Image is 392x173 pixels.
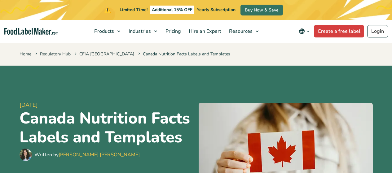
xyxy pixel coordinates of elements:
span: Pricing [164,28,182,35]
span: Resources [227,28,253,35]
span: Hire an Expert [187,28,222,35]
span: Canada Nutrition Facts Labels and Templates [137,51,230,57]
span: [DATE] [20,101,194,109]
button: Change language [294,25,314,37]
a: Resources [225,20,262,43]
span: Yearly Subscription [197,7,236,13]
span: Limited Time! [120,7,148,13]
a: Regulatory Hub [40,51,71,57]
a: Home [20,51,31,57]
a: [PERSON_NAME] [PERSON_NAME] [59,151,140,158]
a: Hire an Expert [185,20,224,43]
a: Products [90,20,123,43]
a: Food Label Maker homepage [4,28,58,35]
a: Buy Now & Save [240,5,283,15]
a: CFIA [GEOGRAPHIC_DATA] [79,51,134,57]
a: Login [367,25,388,37]
a: Industries [125,20,160,43]
h1: Canada Nutrition Facts Labels and Templates [20,109,194,147]
a: Create a free label [314,25,364,37]
img: Maria Abi Hanna - Food Label Maker [20,149,32,161]
span: Industries [127,28,152,35]
span: Products [92,28,115,35]
a: Pricing [162,20,183,43]
div: Written by [34,151,140,158]
span: Additional 15% OFF [150,6,194,14]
